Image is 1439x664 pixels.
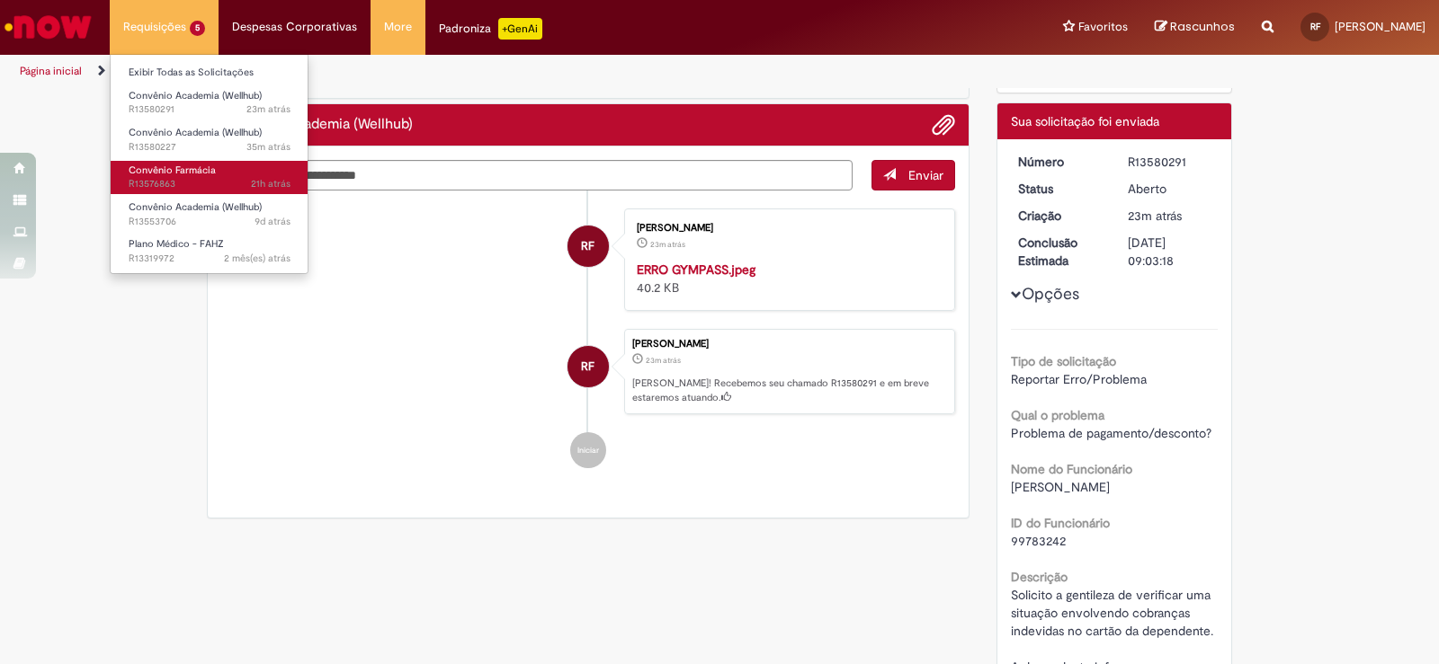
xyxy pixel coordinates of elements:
[111,235,308,268] a: Aberto R13319972 : Plano Médico - FAHZ
[1005,234,1115,270] dt: Conclusão Estimada
[251,177,290,190] time: 29/09/2025 13:31:59
[1128,208,1182,224] time: 30/09/2025 10:03:13
[1128,234,1211,270] div: [DATE] 09:03:18
[1011,113,1159,129] span: Sua solicitação foi enviada
[1128,207,1211,225] div: 30/09/2025 10:03:13
[1011,425,1211,441] span: Problema de pagamento/desconto?
[111,198,308,231] a: Aberto R13553706 : Convênio Academia (Wellhub)
[111,63,308,83] a: Exibir Todas as Solicitações
[650,239,685,250] span: 23m atrás
[129,89,262,102] span: Convênio Academia (Wellhub)
[221,190,955,487] ul: Histórico de tíquete
[221,117,413,133] h2: Convênio Academia (Wellhub) Histórico de tíquete
[1078,18,1128,36] span: Favoritos
[1128,208,1182,224] span: 23m atrás
[581,345,594,388] span: RF
[255,215,290,228] time: 22/09/2025 08:55:13
[637,261,755,278] a: ERRO GYMPASS.jpeg
[246,140,290,154] span: 35m atrás
[632,339,945,350] div: [PERSON_NAME]
[439,18,542,40] div: Padroniza
[1011,407,1104,423] b: Qual o problema
[1005,180,1115,198] dt: Status
[568,346,609,387] div: Rafaela Franco
[20,64,82,78] a: Página inicial
[1011,461,1132,477] b: Nome do Funcionário
[123,18,186,36] span: Requisições
[129,164,216,177] span: Convênio Farmácia
[1011,569,1068,585] b: Descrição
[1005,153,1115,171] dt: Número
[1011,353,1116,369] b: Tipo de solicitação
[246,102,290,116] time: 30/09/2025 10:03:16
[129,252,290,266] span: R13319972
[1011,479,1110,495] span: [PERSON_NAME]
[246,102,290,116] span: 23m atrás
[129,215,290,229] span: R13553706
[129,237,224,251] span: Plano Médico - FAHZ
[1005,207,1115,225] dt: Criação
[221,160,853,190] textarea: Digite sua mensagem aqui...
[129,200,262,214] span: Convênio Academia (Wellhub)
[190,21,205,36] span: 5
[646,355,681,366] span: 23m atrás
[632,376,945,404] p: [PERSON_NAME]! Recebemos seu chamado R13580291 e em breve estaremos atuando.
[1128,153,1211,171] div: R13580291
[129,102,290,117] span: R13580291
[129,126,262,139] span: Convênio Academia (Wellhub)
[1011,533,1066,549] span: 99783242
[129,177,290,191] span: R13576863
[581,225,594,268] span: RF
[498,18,542,40] p: +GenAi
[255,215,290,228] span: 9d atrás
[1335,19,1426,34] span: [PERSON_NAME]
[221,329,955,415] li: Rafaela Franco
[251,177,290,190] span: 21h atrás
[232,18,357,36] span: Despesas Corporativas
[650,239,685,250] time: 30/09/2025 10:03:03
[2,9,94,45] img: ServiceNow
[1155,19,1235,36] a: Rascunhos
[1011,515,1110,531] b: ID do Funcionário
[246,140,290,154] time: 30/09/2025 09:50:46
[908,167,943,183] span: Enviar
[1011,371,1147,387] span: Reportar Erro/Problema
[932,113,955,137] button: Adicionar anexos
[110,54,308,274] ul: Requisições
[568,226,609,267] div: Rafaela Franco
[13,55,946,88] ul: Trilhas de página
[129,140,290,155] span: R13580227
[111,86,308,120] a: Aberto R13580291 : Convênio Academia (Wellhub)
[637,223,936,234] div: [PERSON_NAME]
[224,252,290,265] span: 2 mês(es) atrás
[1128,180,1211,198] div: Aberto
[224,252,290,265] time: 24/07/2025 11:17:14
[111,161,308,194] a: Aberto R13576863 : Convênio Farmácia
[646,355,681,366] time: 30/09/2025 10:03:13
[384,18,412,36] span: More
[1170,18,1235,35] span: Rascunhos
[1310,21,1320,32] span: RF
[871,160,955,190] button: Enviar
[111,123,308,156] a: Aberto R13580227 : Convênio Academia (Wellhub)
[637,261,936,297] div: 40.2 KB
